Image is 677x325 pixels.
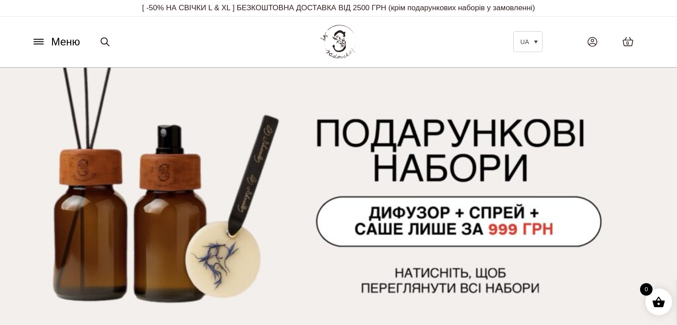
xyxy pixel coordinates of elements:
[513,31,543,52] a: UA
[640,283,653,296] span: 0
[626,40,629,47] span: 0
[613,28,643,56] a: 0
[51,34,80,50] span: Меню
[520,38,529,45] span: UA
[320,25,356,58] img: BY SADOVSKIY
[29,33,83,50] button: Меню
